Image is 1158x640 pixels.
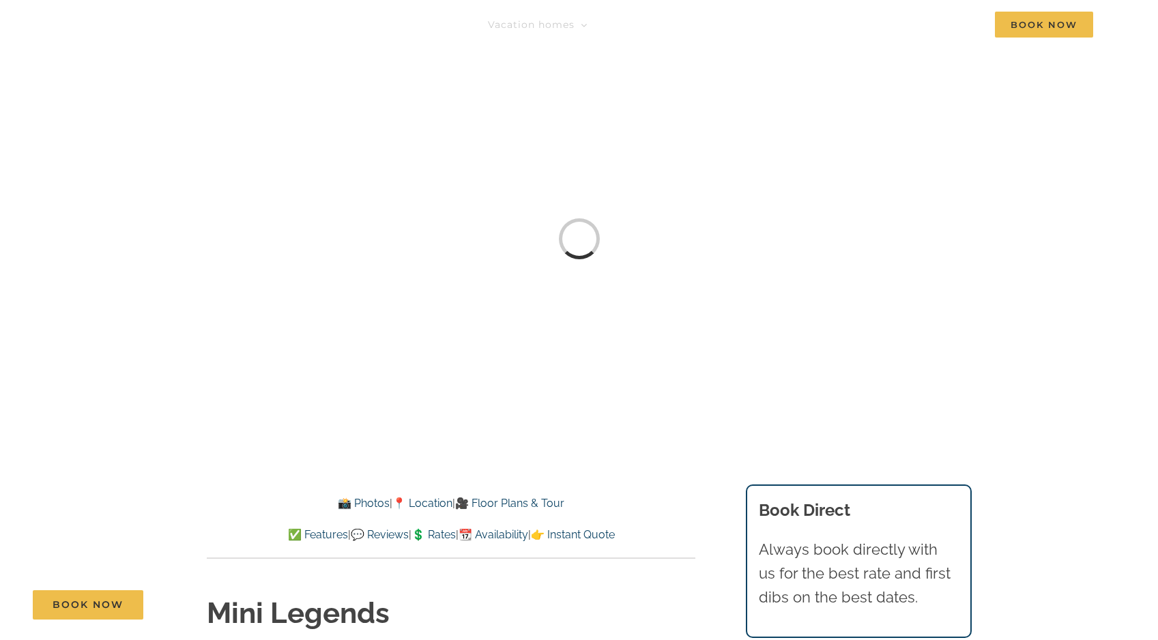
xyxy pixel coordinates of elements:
a: 🎥 Floor Plans & Tour [455,497,564,510]
span: Vacation homes [488,20,575,29]
p: | | [207,495,695,512]
a: Book Now [33,590,143,620]
a: Deals & More [730,11,814,38]
span: About [845,20,878,29]
a: Vacation homes [488,11,588,38]
a: Contact [921,11,964,38]
a: ✅ Features [288,528,348,541]
span: Deals & More [730,20,801,29]
a: About [845,11,891,38]
span: Contact [921,20,964,29]
span: Book Now [53,599,124,611]
a: 📍 Location [392,497,452,510]
a: 📆 Availability [459,528,528,541]
p: | | | | [207,526,695,544]
nav: Main Menu [488,11,1093,38]
span: Book Now [995,12,1093,38]
p: Always book directly with us for the best rate and first dibs on the best dates. [759,538,958,610]
span: Things to do [618,20,686,29]
div: Loading... [554,214,604,263]
a: Things to do [618,11,699,38]
img: Branson Family Retreats Logo [65,14,296,45]
a: 💬 Reviews [351,528,409,541]
a: 👉 Instant Quote [531,528,615,541]
b: Book Direct [759,500,850,520]
a: 💲 Rates [411,528,456,541]
a: 📸 Photos [338,497,390,510]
